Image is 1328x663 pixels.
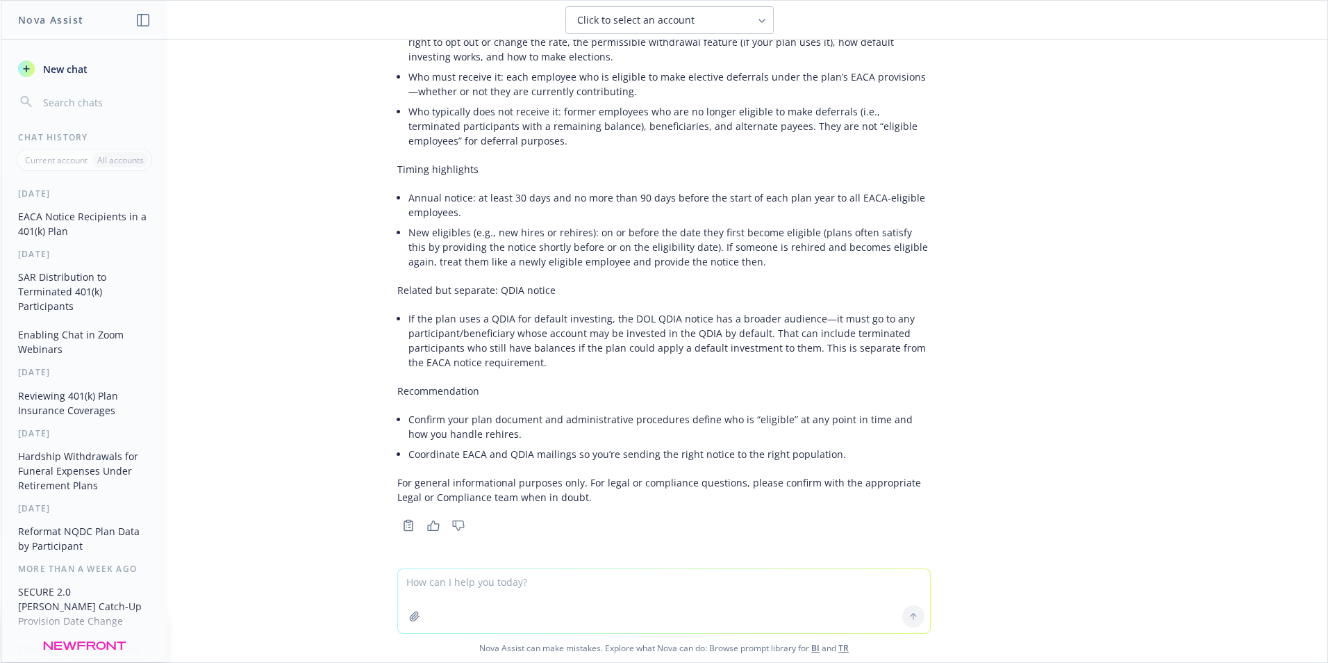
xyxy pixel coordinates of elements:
div: [DATE] [1,366,167,378]
p: Current account [25,154,88,166]
p: Related but separate: QDIA notice [397,283,931,297]
p: For general informational purposes only. For legal or compliance questions, please confirm with t... [397,475,931,505]
button: Reformat NQDC Plan Data by Participant [13,520,156,557]
p: All accounts [97,154,144,166]
svg: Copy to clipboard [402,519,415,532]
span: New chat [40,62,88,76]
button: Hardship Withdrawals for Funeral Expenses Under Retirement Plans [13,445,156,497]
button: Enabling Chat in Zoom Webinars [13,323,156,361]
button: EACA Notice Recipients in a 401(k) Plan [13,205,156,243]
div: Chat History [1,131,167,143]
li: If the plan uses a QDIA for default investing, the DOL QDIA notice has a broader audience—it must... [408,309,931,373]
span: Click to select an account [577,13,695,27]
p: Recommendation [397,384,931,398]
li: Coordinate EACA and QDIA mailings so you’re sending the right notice to the right population. [408,444,931,464]
button: Click to select an account [565,6,774,34]
div: More than a week ago [1,563,167,575]
button: SECURE 2.0 [PERSON_NAME] Catch-Up Provision Date Change [13,580,156,632]
li: Who must receive it: each employee who is eligible to make elective deferrals under the plan’s EA... [408,67,931,101]
li: Who typically does not receive it: former employees who are no longer eligible to make deferrals ... [408,101,931,151]
li: Confirm your plan document and administrative procedures define who is “eligible” at any point in... [408,409,931,444]
button: SAR Distribution to Terminated 401(k) Participants [13,265,156,318]
h1: Nova Assist [18,13,83,27]
button: Reviewing 401(k) Plan Insurance Coverages [13,384,156,422]
div: [DATE] [1,502,167,514]
button: New chat [13,56,156,81]
li: EACA = Eligible Automatic Contribution Arrangement. The EACA notice explains the default deferral... [408,17,931,67]
div: [DATE] [1,427,167,439]
a: BI [811,642,820,654]
a: TR [838,642,849,654]
li: Annual notice: at least 30 days and no more than 90 days before the start of each plan year to al... [408,188,931,222]
p: Timing highlights [397,162,931,177]
div: [DATE] [1,248,167,260]
input: Search chats [40,92,151,112]
div: [DATE] [1,188,167,199]
li: New eligibles (e.g., new hires or rehires): on or before the date they first become eligible (pla... [408,222,931,272]
span: Nova Assist can make mistakes. Explore what Nova can do: Browse prompt library for and [6,634,1322,662]
button: Thumbs down [447,516,470,535]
